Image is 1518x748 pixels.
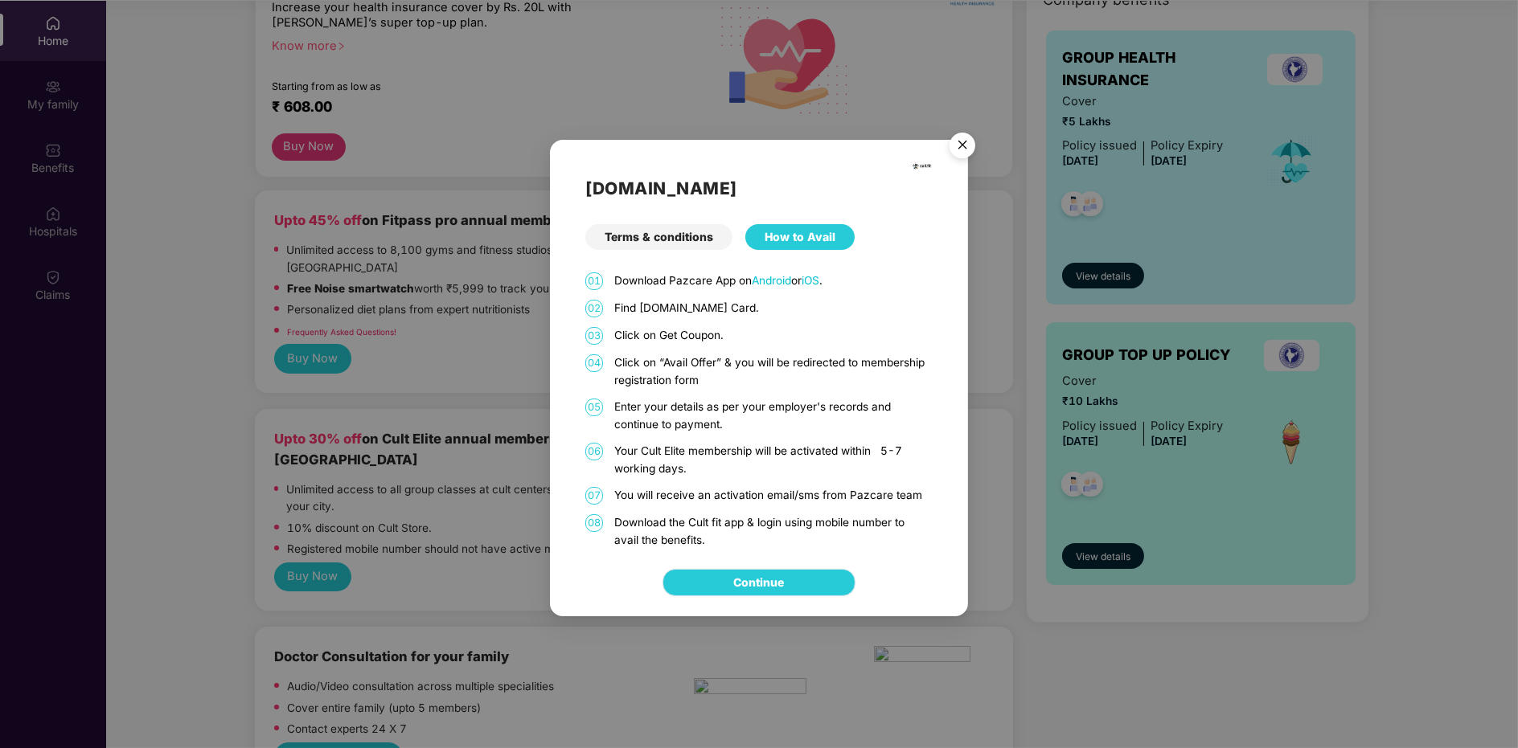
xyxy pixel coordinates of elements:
p: Download Pazcare App on or . [614,272,932,289]
p: Your Cult Elite membership will be activated within 5-7 working days. [614,443,932,477]
span: 03 [585,327,603,345]
div: Terms & conditions [585,224,732,250]
p: Click on “Avail Offer” & you will be redirected to membership registration form [614,354,932,389]
a: Continue [734,574,785,591]
p: You will receive an activation email/sms from Pazcare team [614,487,932,504]
p: Click on Get Coupon. [614,327,932,344]
span: 08 [585,514,603,532]
span: 05 [585,399,603,416]
span: 07 [585,487,603,505]
p: Find [DOMAIN_NAME] Card. [614,300,932,317]
p: Download the Cult fit app & login using mobile number to avail the benefits. [614,514,932,549]
a: Android [752,274,791,287]
span: 02 [585,300,603,317]
span: 06 [585,443,603,460]
h2: [DOMAIN_NAME] [585,175,932,202]
button: Continue [663,569,855,596]
a: iOS [802,274,819,287]
img: cult.png [912,156,932,176]
img: svg+xml;base64,PHN2ZyB4bWxucz0iaHR0cDovL3d3dy53My5vcmcvMjAwMC9zdmciIHdpZHRoPSI1NiIgaGVpZ2h0PSI1Ni... [940,125,985,170]
span: 01 [585,272,603,290]
p: Enter your details as per your employer's records and continue to payment. [614,399,932,433]
span: 04 [585,354,603,372]
div: How to Avail [745,224,855,250]
button: Close [940,125,983,168]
